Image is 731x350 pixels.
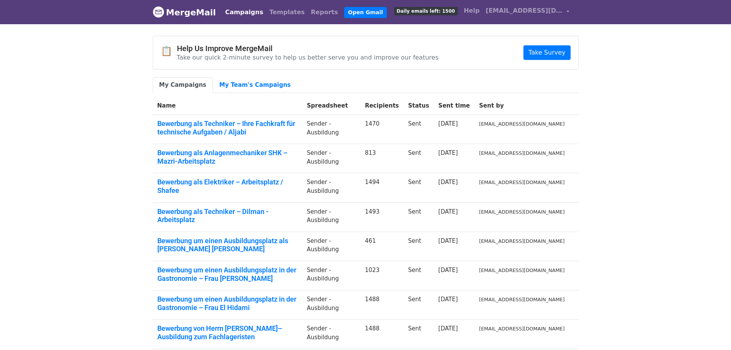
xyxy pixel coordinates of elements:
[479,326,565,332] small: [EMAIL_ADDRESS][DOMAIN_NAME]
[438,120,458,127] a: [DATE]
[479,267,565,273] small: [EMAIL_ADDRESS][DOMAIN_NAME]
[438,208,458,215] a: [DATE]
[479,150,565,156] small: [EMAIL_ADDRESS][DOMAIN_NAME]
[302,290,360,320] td: Sender -Ausbildung
[177,53,439,61] p: Take our quick 2-minute survey to help us better serve you and improve our features
[302,144,360,173] td: Sender -Ausbildung
[479,209,565,215] small: [EMAIL_ADDRESS][DOMAIN_NAME]
[302,115,360,144] td: Sender -Ausbildung
[391,3,461,18] a: Daily emails left: 1500
[360,97,404,115] th: Recipients
[360,320,404,349] td: 1488
[461,3,483,18] a: Help
[177,44,439,53] h4: Help Us Improve MergeMail
[479,297,565,302] small: [EMAIL_ADDRESS][DOMAIN_NAME]
[157,266,298,282] a: Bewerbung um einen Ausbildungsplatz in der Gastronomie – Frau [PERSON_NAME]
[438,296,458,303] a: [DATE]
[308,5,341,20] a: Reports
[360,290,404,320] td: 1488
[302,97,360,115] th: Spreadsheet
[157,237,298,253] a: Bewerbung um einen Ausbildungsplatz als [PERSON_NAME] [PERSON_NAME]
[157,207,298,224] a: Bewerbung als Techniker – Dilman -Arbeitsplatz
[403,232,434,261] td: Sent
[403,261,434,290] td: Sent
[403,144,434,173] td: Sent
[153,4,216,20] a: MergeMail
[438,149,458,156] a: [DATE]
[157,149,298,165] a: Bewerbung als Anlagenmechaniker SHK – Mazri-Arbeitsplatz
[403,320,434,349] td: Sent
[302,232,360,261] td: Sender -Ausbildung
[360,173,404,202] td: 1494
[360,261,404,290] td: 1023
[479,179,565,185] small: [EMAIL_ADDRESS][DOMAIN_NAME]
[403,290,434,320] td: Sent
[360,202,404,232] td: 1493
[434,97,474,115] th: Sent time
[403,202,434,232] td: Sent
[153,97,302,115] th: Name
[302,261,360,290] td: Sender -Ausbildung
[344,7,387,18] a: Open Gmail
[438,325,458,332] a: [DATE]
[523,45,570,60] a: Take Survey
[403,173,434,202] td: Sent
[302,320,360,349] td: Sender -Ausbildung
[302,202,360,232] td: Sender -Ausbildung
[486,6,563,15] span: [EMAIL_ADDRESS][DOMAIN_NAME]
[403,115,434,144] td: Sent
[438,267,458,274] a: [DATE]
[394,7,458,15] span: Daily emails left: 1500
[360,232,404,261] td: 461
[222,5,266,20] a: Campaigns
[475,97,569,115] th: Sent by
[302,173,360,202] td: Sender -Ausbildung
[157,324,298,341] a: Bewerbung von Herrn [PERSON_NAME]– Ausbildung zum Fachlageristen
[360,144,404,173] td: 813
[157,178,298,194] a: Bewerbung als Elektriker – Arbeitsplatz / Shafee
[438,179,458,186] a: [DATE]
[161,46,177,57] span: 📋
[213,77,297,93] a: My Team's Campaigns
[153,77,213,93] a: My Campaigns
[157,295,298,312] a: Bewerbung um einen Ausbildungsplatz in der Gastronomie – Frau El Hidami
[483,3,573,21] a: [EMAIL_ADDRESS][DOMAIN_NAME]
[438,237,458,244] a: [DATE]
[479,238,565,244] small: [EMAIL_ADDRESS][DOMAIN_NAME]
[479,121,565,127] small: [EMAIL_ADDRESS][DOMAIN_NAME]
[157,119,298,136] a: Bewerbung als Techniker – Ihre Fachkraft für technische Aufgaben / Aljabi
[266,5,308,20] a: Templates
[360,115,404,144] td: 1470
[403,97,434,115] th: Status
[153,6,164,18] img: MergeMail logo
